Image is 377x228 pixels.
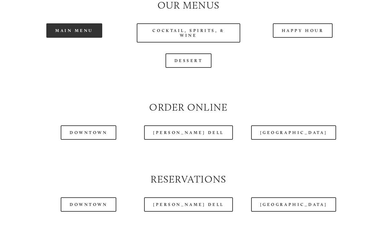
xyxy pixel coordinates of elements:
[251,197,336,212] a: [GEOGRAPHIC_DATA]
[144,125,233,140] a: [PERSON_NAME] Dell
[61,197,116,212] a: Downtown
[165,53,212,68] a: Dessert
[23,172,354,186] h2: Reservations
[61,125,116,140] a: Downtown
[144,197,233,212] a: [PERSON_NAME] Dell
[23,100,354,114] h2: Order Online
[251,125,336,140] a: [GEOGRAPHIC_DATA]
